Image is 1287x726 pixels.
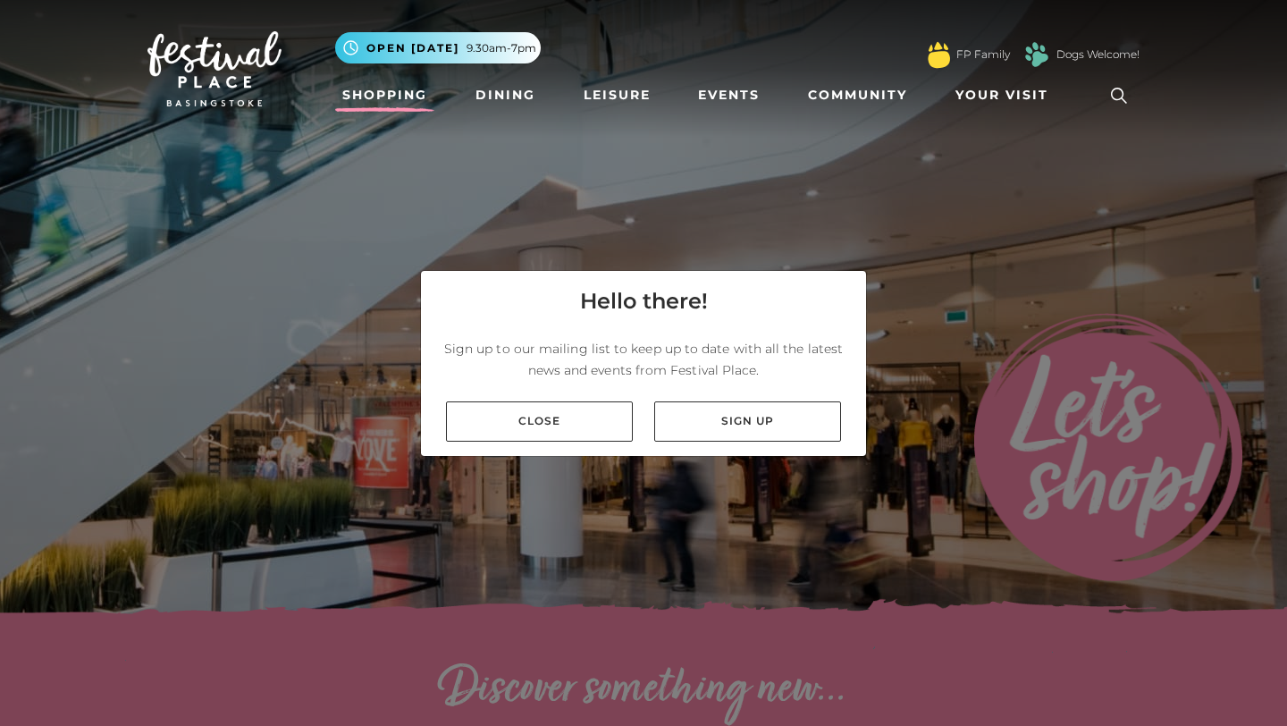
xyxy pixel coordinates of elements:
a: Sign up [654,401,841,442]
a: Your Visit [948,79,1064,112]
a: Community [801,79,914,112]
a: Events [691,79,767,112]
span: Your Visit [955,86,1048,105]
button: Open [DATE] 9.30am-7pm [335,32,541,63]
img: Festival Place Logo [147,31,282,106]
h4: Hello there! [580,285,708,317]
a: Shopping [335,79,434,112]
a: Dogs Welcome! [1056,46,1140,63]
p: Sign up to our mailing list to keep up to date with all the latest news and events from Festival ... [435,338,852,381]
span: Open [DATE] [366,40,459,56]
a: Dining [468,79,543,112]
a: Leisure [576,79,658,112]
a: FP Family [956,46,1010,63]
span: 9.30am-7pm [467,40,536,56]
a: Close [446,401,633,442]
